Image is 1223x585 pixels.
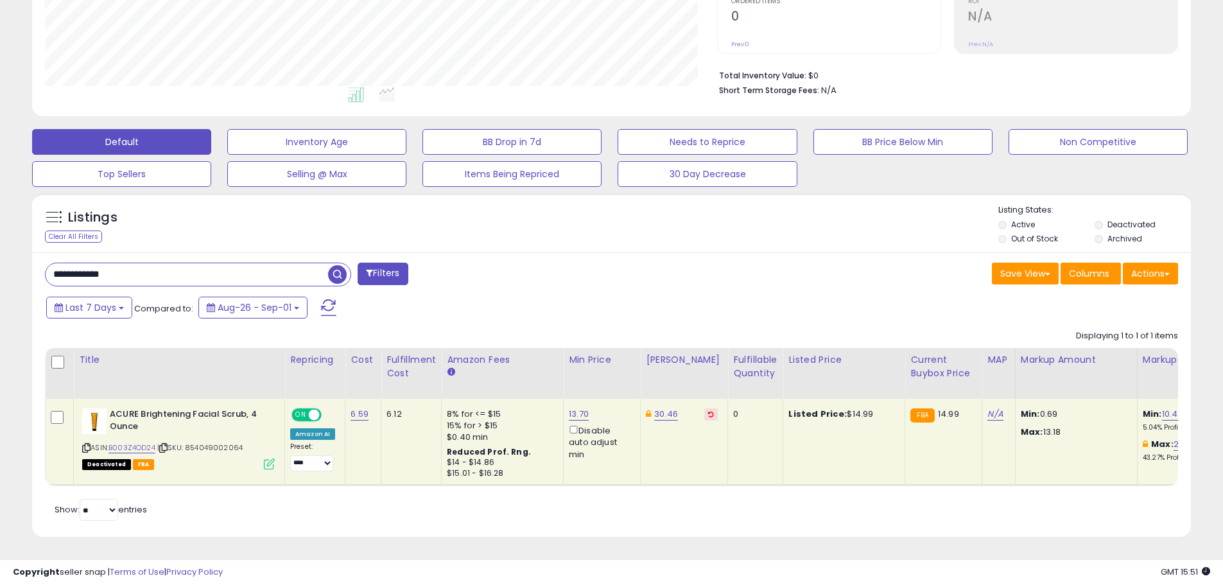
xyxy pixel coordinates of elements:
[166,566,223,578] a: Privacy Policy
[1174,438,1202,451] a: 200.00
[45,231,102,243] div: Clear All Filters
[227,129,406,155] button: Inventory Age
[719,85,819,96] b: Short Term Storage Fees:
[1021,408,1127,420] p: 0.69
[654,408,678,421] a: 30.46
[82,408,275,468] div: ASIN:
[447,367,455,378] small: Amazon Fees.
[618,129,797,155] button: Needs to Reprice
[719,70,806,81] b: Total Inventory Value:
[910,408,934,423] small: FBA
[110,566,164,578] a: Terms of Use
[1011,233,1058,244] label: Out of Stock
[351,408,369,421] a: 6.59
[386,408,431,420] div: 6.12
[1021,426,1043,438] strong: Max:
[1061,263,1121,284] button: Columns
[320,410,340,421] span: OFF
[447,420,553,432] div: 15% for > $15
[998,204,1191,216] p: Listing States:
[290,442,335,471] div: Preset:
[618,161,797,187] button: 30 Day Decrease
[987,353,1009,367] div: MAP
[646,353,722,367] div: [PERSON_NAME]
[133,459,155,470] span: FBA
[1076,330,1178,342] div: Displaying 1 to 1 of 1 items
[731,40,749,48] small: Prev: 0
[987,408,1003,421] a: N/A
[1162,408,1183,421] a: 10.47
[79,353,279,367] div: Title
[719,67,1168,82] li: $0
[1107,233,1142,244] label: Archived
[422,161,602,187] button: Items Being Repriced
[32,161,211,187] button: Top Sellers
[447,446,531,457] b: Reduced Prof. Rng.
[68,209,117,227] h5: Listings
[821,84,837,96] span: N/A
[422,129,602,155] button: BB Drop in 7d
[968,40,993,48] small: Prev: N/A
[13,566,60,578] strong: Copyright
[82,408,107,434] img: 21Ndv808eML._SL40_.jpg
[1011,219,1035,230] label: Active
[569,423,630,460] div: Disable auto adjust min
[1123,263,1178,284] button: Actions
[447,468,553,479] div: $15.01 - $16.28
[218,301,291,314] span: Aug-26 - Sep-01
[813,129,993,155] button: BB Price Below Min
[1021,353,1132,367] div: Markup Amount
[938,408,959,420] span: 14.99
[13,566,223,579] div: seller snap | |
[157,442,243,453] span: | SKU: 854049002064
[32,129,211,155] button: Default
[198,297,308,319] button: Aug-26 - Sep-01
[447,408,553,420] div: 8% for <= $15
[358,263,408,285] button: Filters
[1143,408,1162,420] b: Min:
[290,428,335,440] div: Amazon AI
[569,408,589,421] a: 13.70
[788,408,895,420] div: $14.99
[110,408,266,435] b: ACURE Brightening Facial Scrub, 4 Ounce
[968,9,1177,26] h2: N/A
[46,297,132,319] button: Last 7 Days
[55,503,147,516] span: Show: entries
[733,353,777,380] div: Fulfillable Quantity
[788,353,899,367] div: Listed Price
[992,263,1059,284] button: Save View
[386,353,436,380] div: Fulfillment Cost
[290,353,340,367] div: Repricing
[788,408,847,420] b: Listed Price:
[1069,267,1109,280] span: Columns
[447,457,553,468] div: $14 - $14.86
[1161,566,1210,578] span: 2025-09-9 15:51 GMT
[227,161,406,187] button: Selling @ Max
[910,353,976,380] div: Current Buybox Price
[1009,129,1188,155] button: Non Competitive
[1107,219,1156,230] label: Deactivated
[569,353,635,367] div: Min Price
[733,408,773,420] div: 0
[351,353,376,367] div: Cost
[1151,438,1174,450] b: Max:
[447,432,553,443] div: $0.40 min
[108,442,155,453] a: B003Z4OD24
[1021,408,1040,420] strong: Min:
[731,9,941,26] h2: 0
[1021,426,1127,438] p: 13.18
[82,459,131,470] span: All listings that are unavailable for purchase on Amazon for any reason other than out-of-stock
[293,410,309,421] span: ON
[134,302,193,315] span: Compared to:
[447,353,558,367] div: Amazon Fees
[65,301,116,314] span: Last 7 Days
